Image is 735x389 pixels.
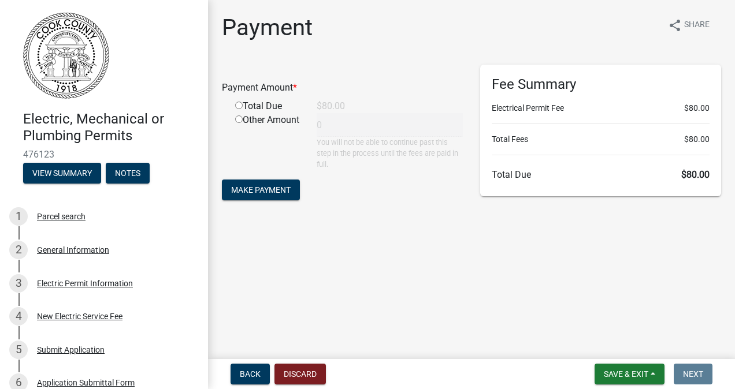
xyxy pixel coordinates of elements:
[222,179,300,200] button: Make Payment
[106,169,150,178] wm-modal-confirm: Notes
[37,312,122,320] div: New Electric Service Fee
[492,133,710,145] li: Total Fees
[23,111,199,144] h4: Electric, Mechanical or Plumbing Permits
[595,364,665,384] button: Save & Exit
[23,12,109,99] img: Cook County, Georgia
[37,379,135,387] div: Application Submittal Form
[23,149,185,160] span: 476123
[492,76,710,93] h6: Fee Summary
[604,369,648,379] span: Save & Exit
[23,163,101,184] button: View Summary
[9,207,28,226] div: 1
[492,102,710,114] li: Electrical Permit Fee
[9,307,28,326] div: 4
[106,163,150,184] button: Notes
[683,369,703,379] span: Next
[674,364,712,384] button: Next
[37,279,133,287] div: Electric Permit Information
[274,364,326,384] button: Discard
[231,185,291,194] span: Make Payment
[659,14,719,36] button: shareShare
[37,346,105,354] div: Submit Application
[23,169,101,178] wm-modal-confirm: Summary
[492,169,710,180] h6: Total Due
[668,18,682,32] i: share
[227,99,308,113] div: Total Due
[684,102,710,114] span: $80.00
[37,246,109,254] div: General Information
[240,369,261,379] span: Back
[227,113,308,170] div: Other Amount
[9,241,28,259] div: 2
[222,14,313,42] h1: Payment
[37,212,86,220] div: Parcel search
[213,81,472,95] div: Payment Amount
[681,169,710,180] span: $80.00
[684,133,710,145] span: $80.00
[684,18,710,32] span: Share
[9,274,28,293] div: 3
[231,364,270,384] button: Back
[9,341,28,359] div: 5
